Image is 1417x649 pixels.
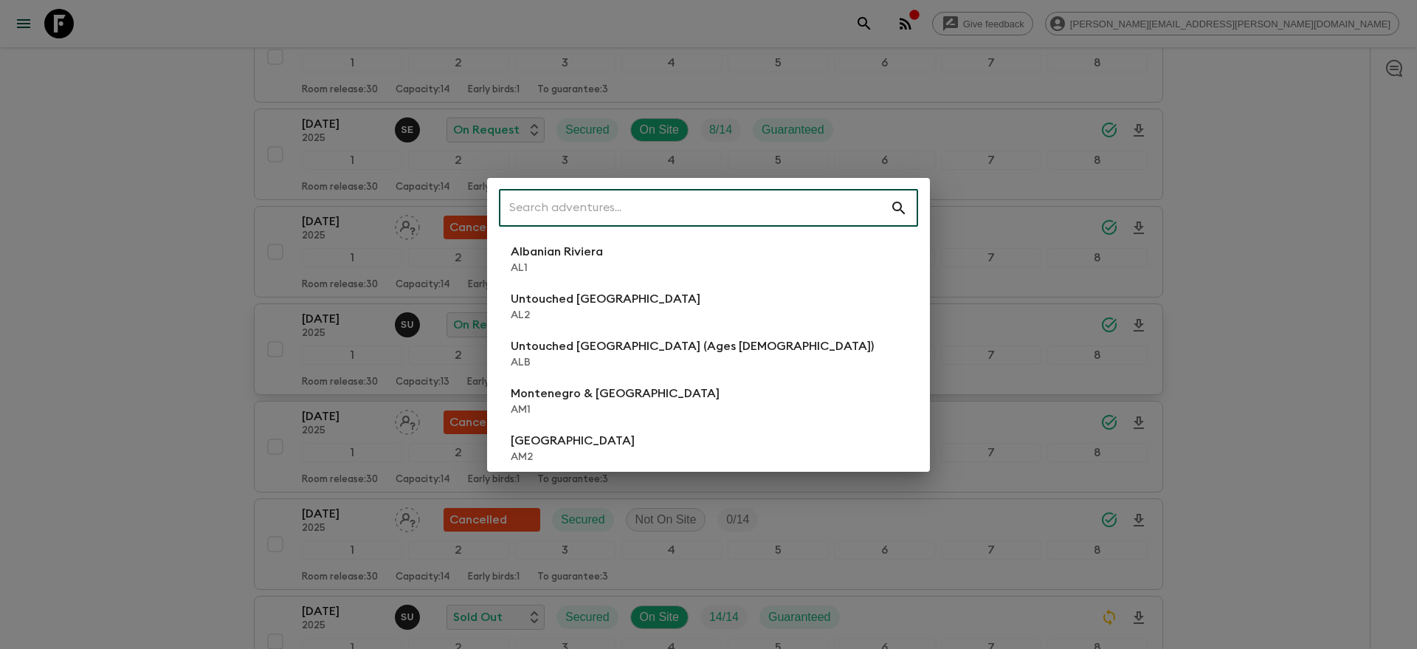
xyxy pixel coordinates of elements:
[511,385,720,402] p: Montenegro & [GEOGRAPHIC_DATA]
[511,337,874,355] p: Untouched [GEOGRAPHIC_DATA] (Ages [DEMOGRAPHIC_DATA])
[511,355,874,370] p: ALB
[511,243,603,261] p: Albanian Riviera
[511,450,635,464] p: AM2
[511,290,700,308] p: Untouched [GEOGRAPHIC_DATA]
[499,188,890,229] input: Search adventures...
[511,432,635,450] p: [GEOGRAPHIC_DATA]
[511,308,700,323] p: AL2
[511,261,603,275] p: AL1
[511,402,720,417] p: AM1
